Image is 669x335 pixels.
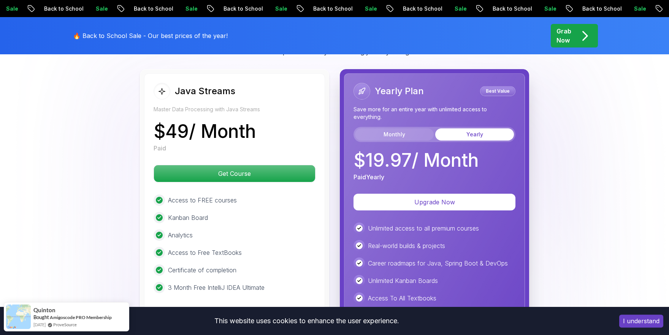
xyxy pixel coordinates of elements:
p: Back to School [217,5,269,13]
a: ProveSource [53,321,77,328]
span: Bought [33,314,49,320]
a: Amigoscode PRO Membership [50,314,112,321]
p: Sale [179,5,203,13]
p: Paid [154,144,166,153]
p: Access to FREE courses [168,196,237,205]
p: Back to School [576,5,628,13]
p: Get Course [154,165,315,182]
p: $ 19.97 / Month [354,151,479,169]
img: provesource social proof notification image [6,304,31,329]
p: Sale [358,5,383,13]
p: Back to School [396,5,448,13]
p: Back to School [307,5,358,13]
span: Quinton [33,307,55,313]
p: $ 49 / Month [154,122,256,141]
p: Sale [89,5,114,13]
p: Save more for an entire year with unlimited access to everything. [354,106,515,121]
button: Get Course [154,165,315,182]
span: [DATE] [33,321,46,328]
button: Monthly [355,128,434,141]
p: Unlimited access to all premium courses [368,224,479,233]
a: Upgrade Now [354,198,515,206]
button: Upgrade Now [354,194,515,210]
p: Back to School [38,5,89,13]
h2: Yearly Plan [375,85,424,97]
p: Career roadmaps for Java, Spring Boot & DevOps [368,259,508,268]
p: Sale [538,5,562,13]
p: Back to School [486,5,538,13]
div: This website uses cookies to enhance the user experience. [6,313,608,329]
p: Sale [448,5,472,13]
p: Kanban Board [168,213,208,222]
p: Certificate of completion [168,265,236,275]
p: Unlimited Kanban Boards [368,276,438,285]
p: Sale [628,5,652,13]
p: Master Data Processing with Java Streams [154,106,315,113]
button: Accept cookies [619,314,663,327]
p: Back to School [127,5,179,13]
p: Grab Now [556,27,571,45]
p: Access to Free TextBooks [168,248,242,257]
button: Yearly [435,128,514,141]
p: 3 Month Free IntelliJ IDEA Ultimate [168,283,265,292]
p: 🔥 Back to School Sale - Our best prices of the year! [73,31,228,40]
p: Analytics [168,231,193,240]
p: Sale [269,5,293,13]
h2: Java Streams [175,85,235,97]
p: Access To All Textbooks [368,294,436,303]
p: Real-world builds & projects [368,241,445,250]
p: Paid Yearly [354,172,384,182]
p: Best Value [481,87,514,95]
